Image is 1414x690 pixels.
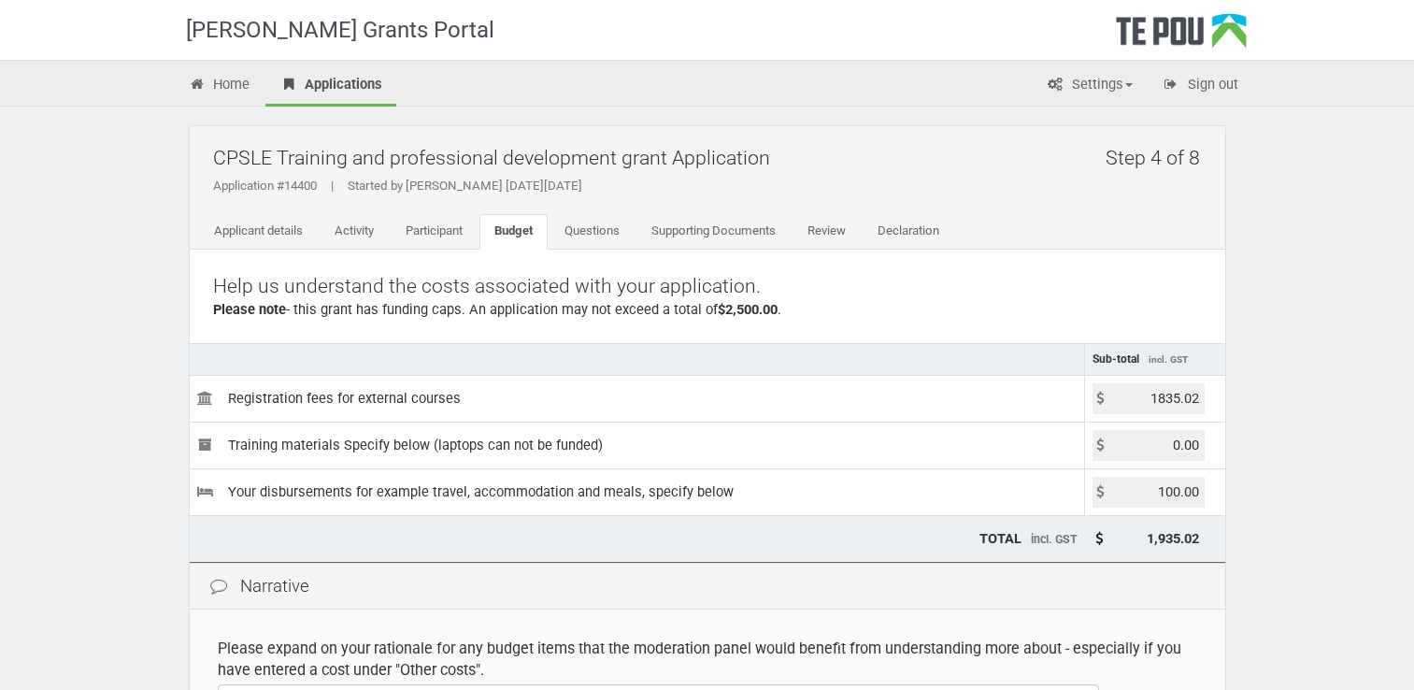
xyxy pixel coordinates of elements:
td: Your disbursements for example travel, accommodation and meals, specify below [190,468,1085,515]
td: TOTAL [190,515,1085,562]
a: Questions [550,214,635,250]
a: Supporting Documents [636,214,791,250]
span: incl. GST [1149,354,1188,365]
a: Declaration [863,214,954,250]
div: Application #14400 Started by [PERSON_NAME] [DATE][DATE] [213,178,1211,194]
a: Sign out [1149,65,1252,107]
a: Review [793,214,861,250]
a: Home [175,65,264,107]
div: Narrative [190,563,1225,611]
div: Please expand on your rationale for any budget items that the moderation panel would benefit from... [218,638,1197,681]
a: Activity [320,214,389,250]
a: Settings [1033,65,1147,107]
td: Sub-total [1085,343,1225,375]
td: Training materials Specify below (laptops can not be funded) [190,422,1085,468]
span: | [317,179,348,193]
div: Te Pou Logo [1116,13,1247,60]
td: Registration fees for external courses [190,375,1085,422]
a: Budget [479,214,548,250]
a: Applications [265,65,396,107]
p: Help us understand the costs associated with your application. [213,273,1202,300]
span: incl. GST [1031,532,1078,546]
div: - this grant has funding caps. An application may not exceed a total of . [213,300,1202,320]
b: Please note [213,301,286,318]
a: Applicant details [199,214,318,250]
a: Participant [391,214,478,250]
h2: Step 4 of 8 [1106,136,1211,180]
h2: CPSLE Training and professional development grant Application [213,136,1211,180]
b: $2,500.00 [718,301,778,318]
